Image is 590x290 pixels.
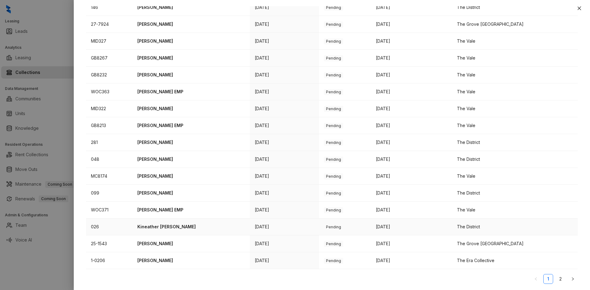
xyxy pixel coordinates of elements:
[534,277,538,281] span: left
[371,185,452,202] td: [DATE]
[137,240,245,247] p: [PERSON_NAME]
[577,6,582,11] span: close
[137,190,245,196] p: [PERSON_NAME]
[137,105,245,112] p: [PERSON_NAME]
[371,83,452,100] td: [DATE]
[457,223,573,230] div: The District
[324,106,343,112] span: Pending
[250,252,319,269] td: [DATE]
[556,274,565,284] a: 2
[457,4,573,11] div: The District
[137,55,245,61] p: [PERSON_NAME]
[457,38,573,44] div: The Vale
[137,4,245,11] p: [PERSON_NAME]
[250,117,319,134] td: [DATE]
[457,88,573,95] div: The Vale
[137,72,245,78] p: [PERSON_NAME]
[324,258,343,264] span: Pending
[250,235,319,252] td: [DATE]
[576,5,583,12] button: Close
[457,122,573,129] div: The Vale
[371,50,452,67] td: [DATE]
[250,202,319,218] td: [DATE]
[457,257,573,264] div: The Era Collective
[324,157,343,163] span: Pending
[250,151,319,168] td: [DATE]
[324,89,343,95] span: Pending
[137,207,245,213] p: [PERSON_NAME] EMP
[571,277,575,281] span: right
[324,5,343,11] span: Pending
[457,207,573,213] div: The Vale
[371,218,452,235] td: [DATE]
[324,72,343,78] span: Pending
[250,134,319,151] td: [DATE]
[86,252,132,269] td: 1-0206
[531,274,541,284] li: Previous Page
[324,190,343,196] span: Pending
[371,33,452,50] td: [DATE]
[371,202,452,218] td: [DATE]
[86,16,132,33] td: 27-7924
[324,55,343,61] span: Pending
[250,83,319,100] td: [DATE]
[86,50,132,67] td: GB8267
[86,235,132,252] td: 25-1543
[250,33,319,50] td: [DATE]
[324,241,343,247] span: Pending
[137,21,245,28] p: [PERSON_NAME]
[137,156,245,163] p: [PERSON_NAME]
[371,67,452,83] td: [DATE]
[457,139,573,146] div: The District
[137,139,245,146] p: [PERSON_NAME]
[250,185,319,202] td: [DATE]
[86,117,132,134] td: GB8213
[457,21,573,28] div: The Grove [GEOGRAPHIC_DATA]
[457,240,573,247] div: The Grove [GEOGRAPHIC_DATA]
[324,21,343,28] span: Pending
[543,274,553,284] li: 1
[568,274,578,284] li: Next Page
[371,168,452,185] td: [DATE]
[86,83,132,100] td: WOC363
[86,218,132,235] td: 026
[371,134,452,151] td: [DATE]
[324,123,343,129] span: Pending
[371,16,452,33] td: [DATE]
[457,156,573,163] div: The District
[457,72,573,78] div: The Vale
[137,38,245,44] p: [PERSON_NAME]
[544,274,553,284] a: 1
[324,207,343,213] span: Pending
[86,33,132,50] td: MID327
[86,185,132,202] td: 099
[371,117,452,134] td: [DATE]
[568,274,578,284] button: right
[250,50,319,67] td: [DATE]
[86,202,132,218] td: WOC371
[86,151,132,168] td: 048
[137,88,245,95] p: [PERSON_NAME] EMP
[556,274,565,284] li: 2
[137,173,245,180] p: [PERSON_NAME]
[137,122,245,129] p: [PERSON_NAME] EMP
[324,173,343,180] span: Pending
[86,67,132,83] td: GB8232
[371,235,452,252] td: [DATE]
[324,224,343,230] span: Pending
[371,151,452,168] td: [DATE]
[457,190,573,196] div: The District
[250,218,319,235] td: [DATE]
[250,16,319,33] td: [DATE]
[324,140,343,146] span: Pending
[250,67,319,83] td: [DATE]
[371,100,452,117] td: [DATE]
[250,168,319,185] td: [DATE]
[86,100,132,117] td: MID322
[86,168,132,185] td: MC8174
[371,252,452,269] td: [DATE]
[457,173,573,180] div: The Vale
[137,257,245,264] p: [PERSON_NAME]
[250,100,319,117] td: [DATE]
[324,38,343,44] span: Pending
